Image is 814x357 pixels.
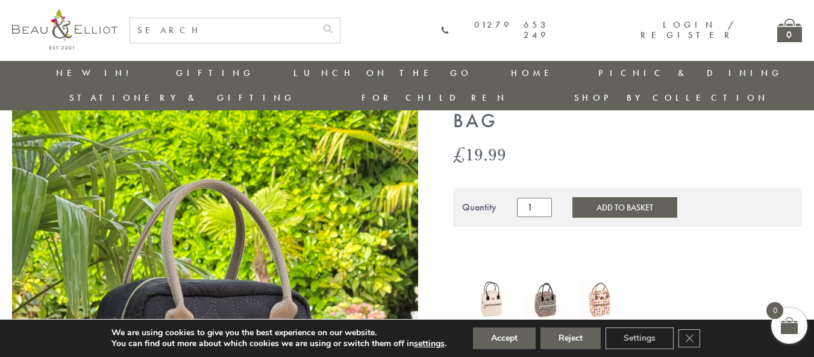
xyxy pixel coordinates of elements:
[598,67,783,79] a: Picnic & Dining
[12,9,117,49] img: logo
[777,19,802,42] a: 0
[414,338,445,349] button: settings
[453,88,802,133] h1: Oxford Jet Upright Lunch Bag
[572,197,677,218] button: Add to Basket
[453,142,506,166] bdi: 19.99
[640,19,735,41] a: Login / Register
[293,67,472,79] a: Lunch On The Go
[517,198,552,217] input: Product quantity
[766,302,783,319] span: 0
[574,92,769,104] a: Shop by collection
[473,327,536,349] button: Accept
[56,67,137,79] a: New in!
[453,142,465,166] span: £
[511,67,559,79] a: Home
[462,202,496,213] div: Quantity
[451,234,804,263] iframe: Secure express checkout frame
[441,20,549,41] a: 01279 653 249
[606,327,674,349] button: Settings
[111,338,446,349] p: You can find out more about which cookies we are using or switch them off in .
[678,329,700,347] button: Close GDPR Cookie Banner
[111,327,446,338] p: We are using cookies to give you the best experience on our website.
[362,92,508,104] a: For Children
[130,18,316,43] input: SEARCH
[69,92,295,104] a: Stationery & Gifting
[540,327,601,349] button: Reject
[176,67,254,79] a: Gifting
